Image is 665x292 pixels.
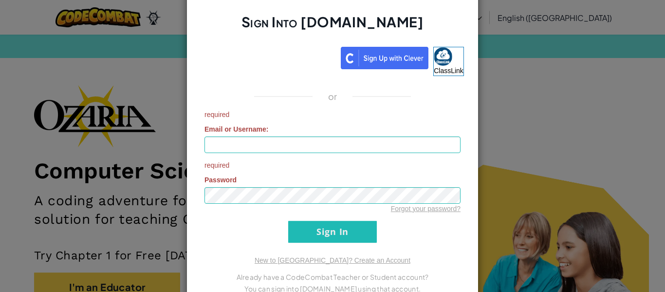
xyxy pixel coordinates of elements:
a: New to [GEOGRAPHIC_DATA]? Create an Account [255,256,410,264]
img: classlink-logo-small.png [434,47,452,66]
img: clever_sso_button@2x.png [341,47,428,69]
span: ClassLink [434,67,463,75]
h2: Sign Into [DOMAIN_NAME] [204,13,461,41]
p: or [328,91,337,102]
span: required [204,160,461,170]
span: required [204,110,461,119]
span: Password [204,176,237,184]
p: Already have a CodeCombat Teacher or Student account? [204,271,461,283]
label: : [204,124,269,134]
iframe: Sign in with Google Button [196,46,341,67]
input: Sign In [288,221,377,243]
span: Email or Username [204,125,266,133]
a: Forgot your password? [391,205,461,213]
